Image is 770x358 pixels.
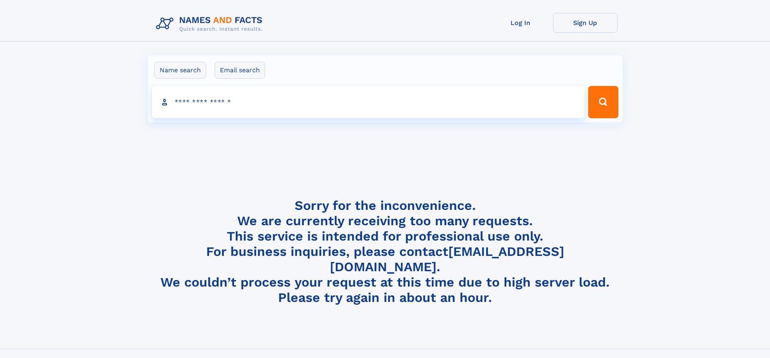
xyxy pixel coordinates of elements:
[153,13,269,35] img: Logo Names and Facts
[488,13,553,33] a: Log In
[152,86,585,118] input: search input
[553,13,618,33] a: Sign Up
[153,198,618,306] h4: Sorry for the inconvenience. We are currently receiving too many requests. This service is intend...
[330,244,564,274] a: [EMAIL_ADDRESS][DOMAIN_NAME]
[588,86,618,118] button: Search Button
[154,62,206,79] label: Name search
[215,62,265,79] label: Email search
